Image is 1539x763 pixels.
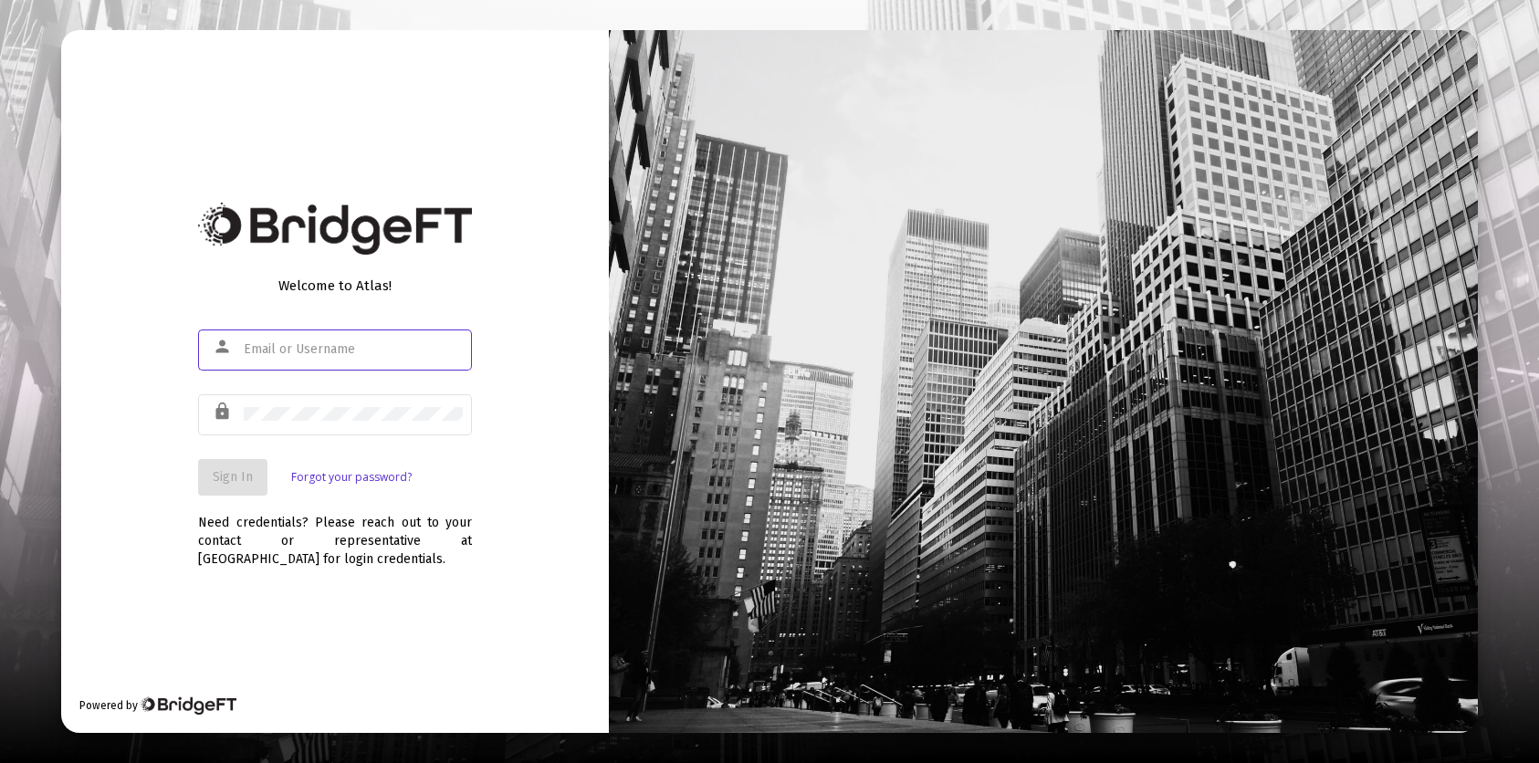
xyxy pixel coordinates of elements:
div: Need credentials? Please reach out to your contact or representative at [GEOGRAPHIC_DATA] for log... [198,496,472,569]
a: Forgot your password? [291,468,412,486]
img: Bridge Financial Technology Logo [198,203,472,255]
button: Sign In [198,459,267,496]
img: Bridge Financial Technology Logo [140,696,236,715]
div: Powered by [79,696,236,715]
mat-icon: person [213,336,235,358]
mat-icon: lock [213,401,235,423]
div: Welcome to Atlas! [198,277,472,295]
span: Sign In [213,469,253,485]
input: Email or Username [244,342,463,357]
